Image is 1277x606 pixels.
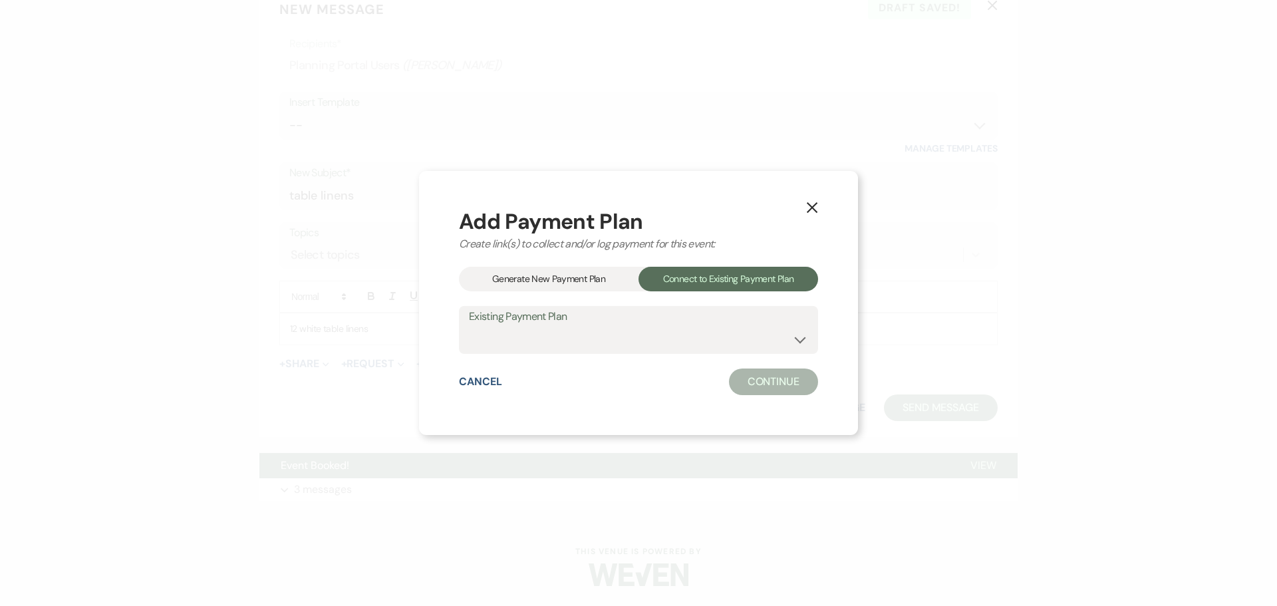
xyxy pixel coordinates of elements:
div: Connect to Existing Payment Plan [638,267,818,291]
div: Create link(s) to collect and/or log payment for this event: [459,236,818,252]
button: Continue [729,369,818,395]
div: Generate New Payment Plan [459,267,638,291]
div: Add Payment Plan [459,211,818,232]
label: Existing Payment Plan [469,307,808,327]
button: Cancel [459,377,502,387]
